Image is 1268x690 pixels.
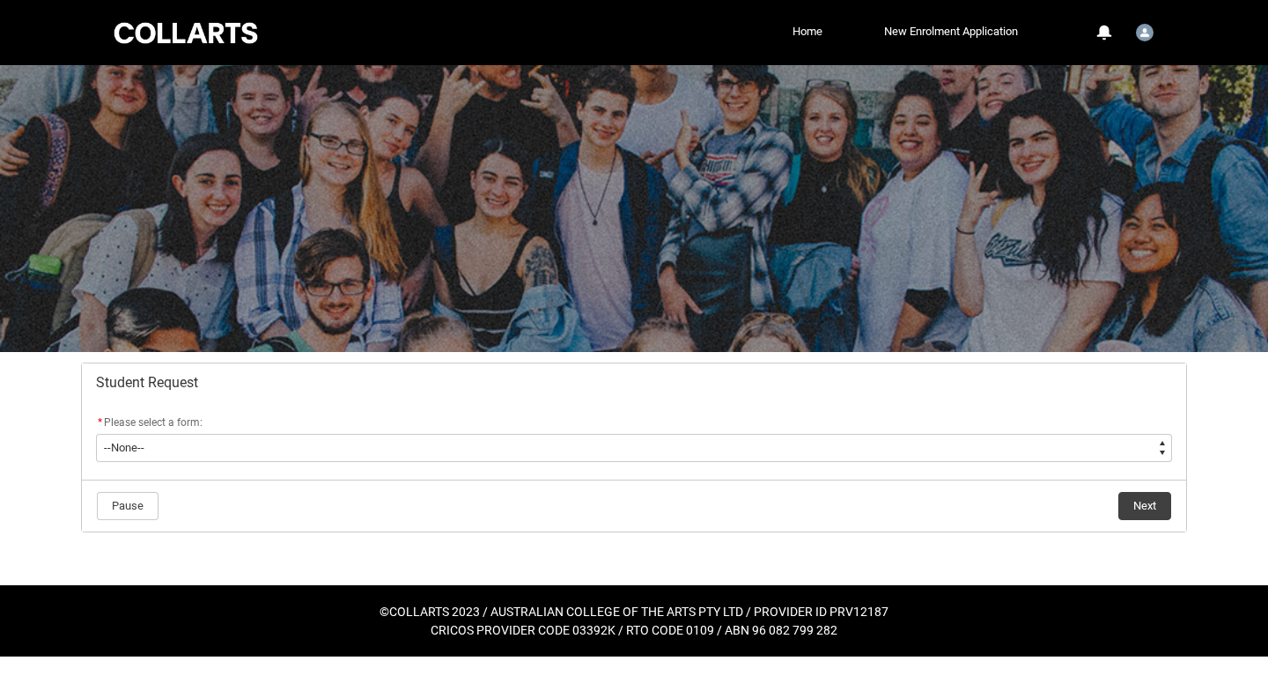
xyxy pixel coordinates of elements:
span: Please select a form: [104,416,203,429]
abbr: required [98,416,102,429]
a: New Enrolment Application [880,18,1022,45]
span: Student Request [96,374,198,392]
button: Pause [97,492,158,520]
button: User Profile Student.ejenkin.20253359 [1132,17,1158,45]
a: Home [788,18,827,45]
article: Redu_Student_Request flow [81,363,1187,532]
img: Student.ejenkin.20253359 [1136,24,1154,41]
button: Next [1118,492,1171,520]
